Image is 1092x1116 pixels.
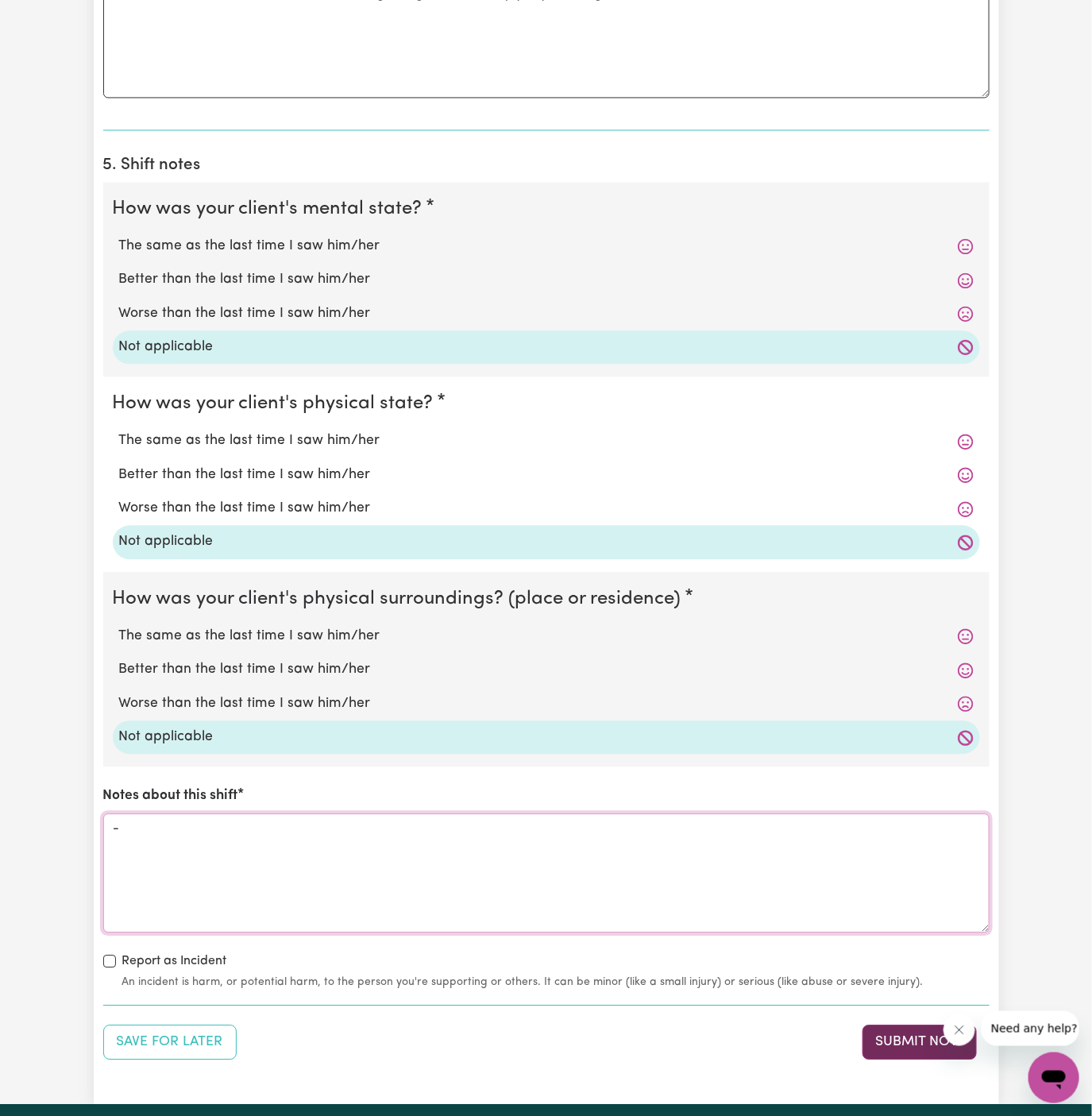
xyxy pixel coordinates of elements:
[119,338,974,358] label: Not applicable
[119,499,974,519] label: Worse than the last time I saw him/her
[862,1025,977,1060] button: Submit your job report
[103,786,238,807] label: Notes about this shift
[122,975,990,991] small: An incident is harm, or potential harm, to the person you're supporting or others. It can be mino...
[982,1011,1079,1046] iframe: Message from company
[119,627,974,647] label: The same as the last time I saw him/her
[119,237,974,257] label: The same as the last time I saw him/her
[113,390,440,419] legend: How was your client's physical state?
[1028,1052,1079,1103] iframe: Button to launch messaging window
[113,195,429,224] legend: How was your client's mental state?
[119,532,974,553] label: Not applicable
[119,728,974,748] label: Not applicable
[119,465,974,486] label: Better than the last time I saw him/her
[103,156,990,176] h2: 5. Shift notes
[122,952,227,971] label: Report as Incident
[113,585,688,614] legend: How was your client's physical surroundings? (place or residence)
[103,814,990,933] textarea: -
[943,1014,975,1046] iframe: Close message
[119,431,974,452] label: The same as the last time I saw him/her
[119,694,974,715] label: Worse than the last time I saw him/her
[119,304,974,325] label: Worse than the last time I saw him/her
[119,660,974,681] label: Better than the last time I saw him/her
[119,270,974,291] label: Better than the last time I saw him/her
[103,1025,237,1060] button: Save your job report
